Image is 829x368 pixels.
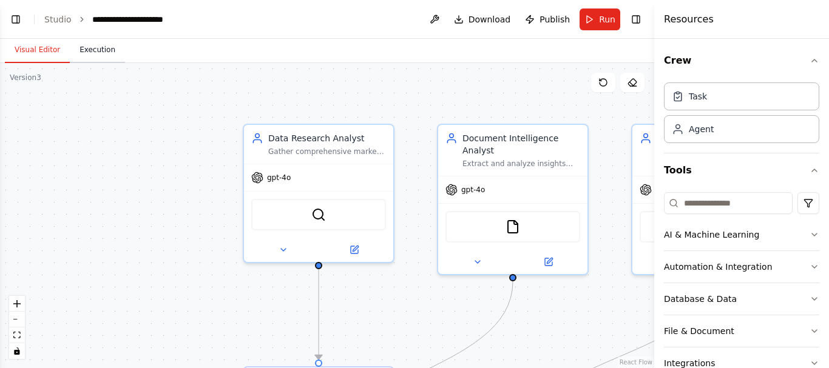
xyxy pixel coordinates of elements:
h4: Resources [664,12,714,27]
div: Extract and analyze insights from internal documents, reports, and data files related to {company... [462,159,580,169]
span: Download [469,13,511,25]
span: Publish [540,13,570,25]
button: Tools [664,153,819,187]
div: File & Document [664,325,734,337]
span: gpt-4o [461,185,485,195]
div: Data Research Analyst [268,132,386,144]
button: Crew [664,44,819,78]
button: Show left sidebar [7,11,24,28]
div: Database & Data [664,293,737,305]
img: FileReadTool [506,219,520,234]
div: React Flow controls [9,296,25,359]
a: React Flow attribution [620,359,652,366]
span: gpt-4o [267,173,291,182]
button: Open in side panel [514,255,583,269]
button: Hide right sidebar [628,11,645,28]
div: Version 3 [10,73,41,82]
button: fit view [9,327,25,343]
button: Publish [520,8,575,30]
button: Visual Editor [5,38,70,63]
button: Download [449,8,516,30]
a: Studio [44,15,72,24]
button: Automation & Integration [664,251,819,283]
nav: breadcrumb [44,13,180,25]
div: Automation & Integration [664,261,773,273]
button: Run [580,8,620,30]
button: Open in side panel [320,243,388,257]
button: File & Document [664,315,819,347]
div: Crew [664,78,819,153]
button: Database & Data [664,283,819,315]
button: zoom in [9,296,25,312]
div: Document Intelligence AnalystExtract and analyze insights from internal documents, reports, and d... [437,124,589,275]
div: AI & Machine Learning [664,229,759,241]
button: zoom out [9,312,25,327]
span: Run [599,13,615,25]
div: Agent [689,123,714,135]
button: Execution [70,38,125,63]
button: toggle interactivity [9,343,25,359]
div: Gather comprehensive market data, industry trends, and competitive intelligence about {company_na... [268,147,386,156]
g: Edge from 910d292e-1510-4441-8ab1-655b4748c5d6 to 1bd3220b-c442-4fab-a568-d7051b2c0ac2 [313,269,325,360]
button: AI & Machine Learning [664,219,819,250]
div: Task [689,90,707,102]
img: SerperDevTool [311,207,326,222]
div: Document Intelligence Analyst [462,132,580,156]
div: Data Research AnalystGather comprehensive market data, industry trends, and competitive intellige... [243,124,394,263]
